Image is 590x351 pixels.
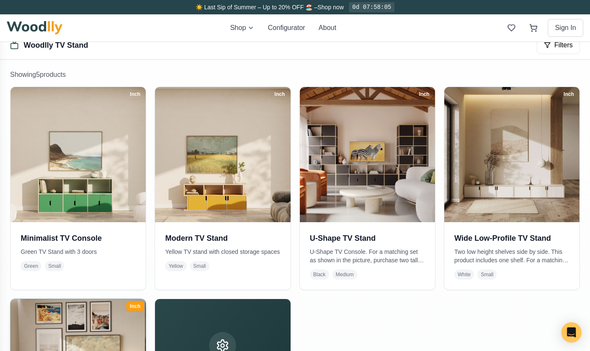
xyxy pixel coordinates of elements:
a: Shop now [318,4,344,11]
div: Inch [126,90,144,99]
a: Woodlly TV Stand [24,41,88,49]
p: Showing 5 product s [10,70,580,80]
span: Medium [332,269,357,280]
img: Minimalist TV Console [11,87,146,222]
p: Green TV Stand with 3 doors [21,248,136,256]
div: Inch [271,90,289,99]
button: Configurator [268,23,305,33]
p: Yellow TV stand with closed storage spaces [165,248,280,256]
p: U-Shape TV Console. For a matching set as shown in the picture, purchase two tall shelves and one... [310,248,425,264]
span: Green [21,261,41,271]
button: About [318,23,336,33]
div: Inch [560,90,578,99]
img: Wide Low-Profile TV Stand [444,87,579,222]
h3: Modern TV Stand [165,232,280,244]
div: Inch [126,302,144,311]
img: Woodlly [7,21,63,35]
button: Sign In [548,19,583,37]
span: Black [310,269,329,280]
div: 0d 07:58:05 [349,2,394,12]
div: Open Intercom Messenger [561,322,582,343]
button: Shop [230,23,254,33]
span: Small [190,261,209,271]
span: Small [45,261,64,271]
span: White [454,269,474,280]
img: U-Shape TV Stand [300,87,435,222]
img: Modern TV Stand [155,87,290,222]
button: Filters [537,36,580,54]
h3: U-Shape TV Stand [310,232,425,244]
span: Small [477,269,497,280]
p: Two low height shelves side by side. This product includes one shelf. For a matching set as shown... [454,248,569,264]
span: ☀️ Last Sip of Summer – Up to 20% OFF 🏖️ – [196,4,318,11]
span: Yellow [165,261,186,271]
h3: Wide Low-Profile TV Stand [454,232,569,244]
div: Inch [415,90,433,99]
h3: Minimalist TV Console [21,232,136,244]
span: Filters [554,40,573,50]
